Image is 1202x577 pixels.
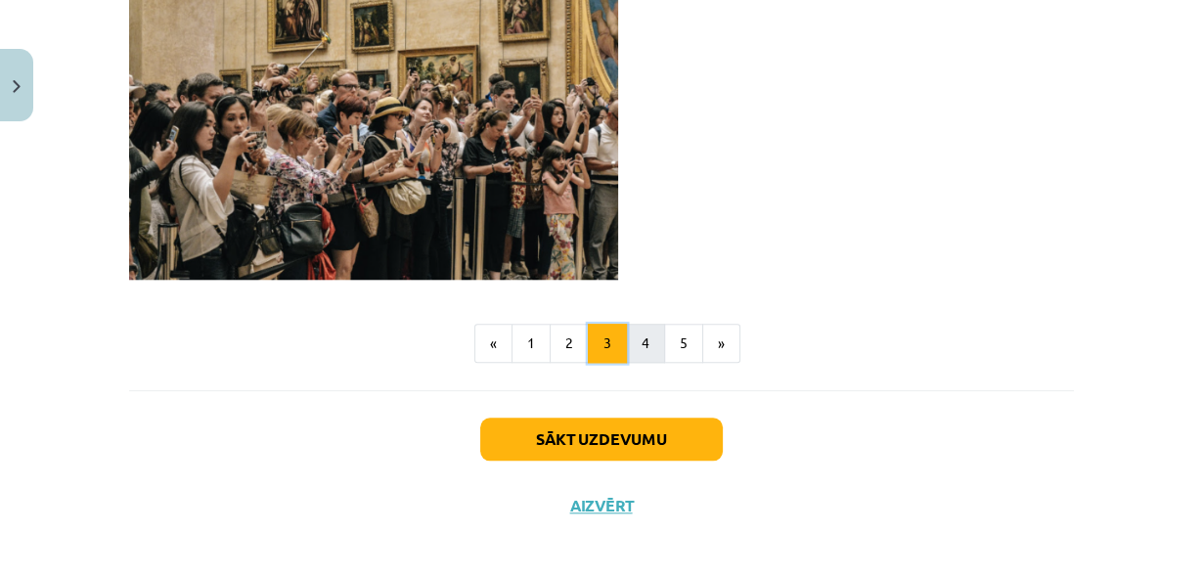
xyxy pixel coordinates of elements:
[588,324,627,363] button: 3
[664,324,703,363] button: 5
[480,418,723,461] button: Sākt uzdevumu
[13,80,21,93] img: icon-close-lesson-0947bae3869378f0d4975bcd49f059093ad1ed9edebbc8119c70593378902aed.svg
[474,324,512,363] button: «
[626,324,665,363] button: 4
[129,324,1074,363] nav: Page navigation example
[550,324,589,363] button: 2
[512,324,551,363] button: 1
[702,324,740,363] button: »
[564,496,639,515] button: Aizvērt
